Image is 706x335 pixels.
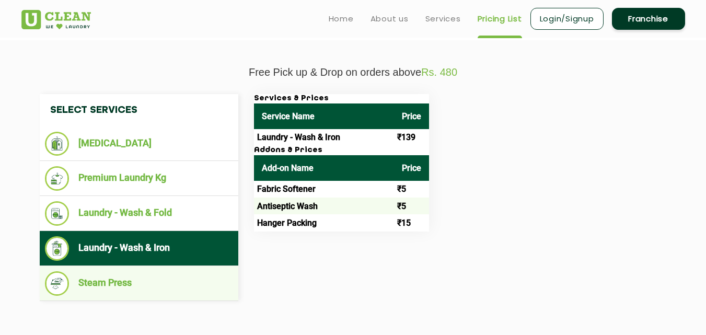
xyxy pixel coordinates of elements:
[45,236,70,261] img: Laundry - Wash & Iron
[45,271,70,296] img: Steam Press
[394,181,429,198] td: ₹5
[254,103,394,129] th: Service Name
[45,166,233,191] li: Premium Laundry Kg
[394,129,429,146] td: ₹139
[45,201,233,226] li: Laundry - Wash & Fold
[45,236,233,261] li: Laundry - Wash & Iron
[329,13,354,25] a: Home
[45,166,70,191] img: Premium Laundry Kg
[254,214,394,231] td: Hanger Packing
[45,132,70,156] img: Dry Cleaning
[21,66,685,78] p: Free Pick up & Drop on orders above
[612,8,685,30] a: Franchise
[478,13,522,25] a: Pricing List
[394,214,429,231] td: ₹15
[254,94,429,103] h3: Services & Prices
[425,13,461,25] a: Services
[394,103,429,129] th: Price
[254,155,394,181] th: Add-on Name
[394,155,429,181] th: Price
[421,66,457,78] span: Rs. 480
[45,132,233,156] li: [MEDICAL_DATA]
[254,181,394,198] td: Fabric Softener
[254,129,394,146] td: Laundry - Wash & Iron
[394,198,429,214] td: ₹5
[371,13,409,25] a: About us
[21,10,91,29] img: UClean Laundry and Dry Cleaning
[40,94,238,126] h4: Select Services
[254,198,394,214] td: Antiseptic Wash
[254,146,429,155] h3: Addons & Prices
[530,8,604,30] a: Login/Signup
[45,271,233,296] li: Steam Press
[45,201,70,226] img: Laundry - Wash & Fold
